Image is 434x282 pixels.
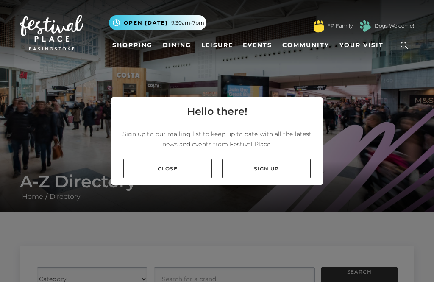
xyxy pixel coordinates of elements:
p: Sign up to our mailing list to keep up to date with all the latest news and events from Festival ... [118,129,316,149]
a: Dogs Welcome! [375,22,414,30]
a: Dining [159,37,195,53]
a: Shopping [109,37,156,53]
a: Your Visit [336,37,391,53]
a: Sign up [222,159,311,178]
a: Community [279,37,333,53]
span: 9.30am-7pm [171,19,204,27]
span: Open [DATE] [124,19,168,27]
img: Festival Place Logo [20,15,83,50]
a: Leisure [198,37,236,53]
a: Events [239,37,275,53]
span: Your Visit [339,41,384,50]
a: Close [123,159,212,178]
a: FP Family [327,22,353,30]
h4: Hello there! [187,104,248,119]
button: Open [DATE] 9.30am-7pm [109,15,206,30]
